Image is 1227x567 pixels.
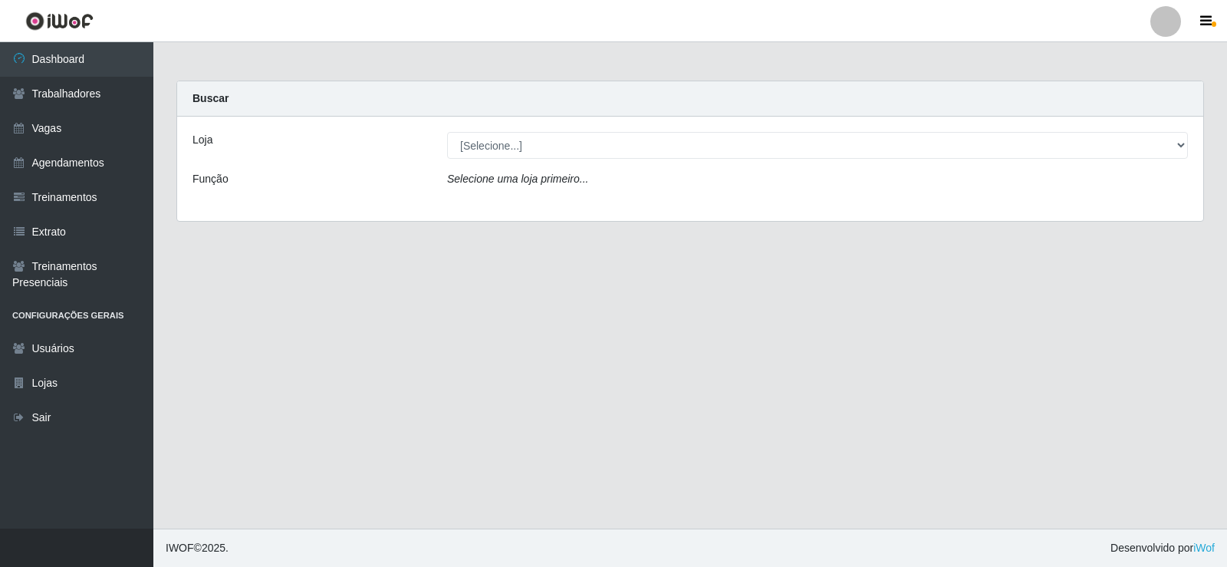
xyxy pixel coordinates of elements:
label: Loja [192,132,212,148]
span: © 2025 . [166,540,229,556]
strong: Buscar [192,92,229,104]
span: Desenvolvido por [1110,540,1215,556]
img: CoreUI Logo [25,12,94,31]
span: IWOF [166,542,194,554]
label: Função [192,171,229,187]
a: iWof [1193,542,1215,554]
i: Selecione uma loja primeiro... [447,173,588,185]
